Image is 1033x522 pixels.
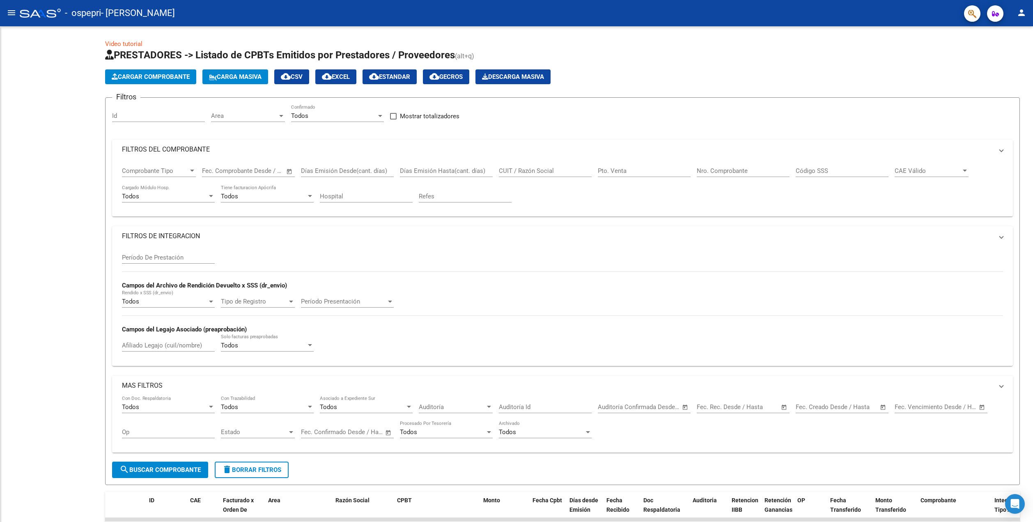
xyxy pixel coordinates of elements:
button: Open calendar [681,402,690,412]
mat-icon: cloud_download [369,71,379,81]
mat-panel-title: MAS FILTROS [122,381,993,390]
span: Todos [291,112,308,120]
button: Borrar Filtros [215,462,289,478]
span: Fecha Cpbt [533,497,562,504]
input: Fecha fin [342,428,381,436]
mat-icon: cloud_download [281,71,291,81]
button: Cargar Comprobante [105,69,196,84]
span: Estandar [369,73,410,80]
h3: Filtros [112,91,140,103]
input: Fecha inicio [301,428,334,436]
span: Monto Transferido [875,497,906,513]
app-download-masive: Descarga masiva de comprobantes (adjuntos) [475,69,551,84]
span: Estado [221,428,287,436]
span: Carga Masiva [209,73,262,80]
mat-icon: cloud_download [429,71,439,81]
mat-icon: delete [222,465,232,474]
span: Area [211,112,278,120]
button: Open calendar [384,428,393,437]
span: OP [797,497,805,504]
span: Todos [221,403,238,411]
mat-panel-title: FILTROS DEL COMPROBANTE [122,145,993,154]
span: Auditoría [419,403,485,411]
span: Tipo de Registro [221,298,287,305]
button: CSV [274,69,309,84]
input: Fecha inicio [796,403,829,411]
span: Retencion IIBB [732,497,758,513]
div: FILTROS DE INTEGRACION [112,246,1013,366]
mat-expansion-panel-header: MAS FILTROS [112,376,1013,396]
span: - [PERSON_NAME] [101,4,175,22]
div: FILTROS DEL COMPROBANTE [112,159,1013,217]
span: Todos [122,403,139,411]
span: CAE Válido [895,167,961,175]
span: Retención Ganancias [764,497,792,513]
mat-expansion-panel-header: FILTROS DEL COMPROBANTE [112,140,1013,159]
input: Fecha fin [737,403,777,411]
strong: Campos del Archivo de Rendición Devuelto x SSS (dr_envio) [122,282,287,289]
input: Fecha fin [935,403,975,411]
button: EXCEL [315,69,356,84]
mat-icon: menu [7,8,16,18]
span: Area [268,497,280,504]
button: Estandar [363,69,417,84]
span: CPBT [397,497,412,504]
mat-icon: person [1017,8,1026,18]
span: PRESTADORES -> Listado de CPBTs Emitidos por Prestadores / Proveedores [105,49,455,61]
span: Todos [122,193,139,200]
span: Descarga Masiva [482,73,544,80]
div: Open Intercom Messenger [1005,494,1025,514]
span: Gecros [429,73,463,80]
input: Fecha fin [836,403,876,411]
mat-expansion-panel-header: FILTROS DE INTEGRACION [112,226,1013,246]
span: Doc Respaldatoria [643,497,680,513]
span: EXCEL [322,73,350,80]
span: Todos [122,298,139,305]
span: Período Presentación [301,298,386,305]
input: Fecha fin [638,403,678,411]
span: Todos [400,428,417,436]
span: Razón Social [335,497,370,504]
input: Fecha inicio [697,403,730,411]
span: Comprobante Tipo [122,167,188,175]
span: Fecha Transferido [830,497,861,513]
span: Facturado x Orden De [223,497,254,513]
span: Auditoria [693,497,717,504]
span: Todos [499,428,516,436]
span: - ospepri [65,4,101,22]
span: Comprobante [921,497,956,504]
button: Open calendar [879,402,888,412]
span: ID [149,497,154,504]
span: CSV [281,73,303,80]
button: Gecros [423,69,469,84]
div: MAS FILTROS [112,396,1013,453]
span: CAE [190,497,201,504]
strong: Campos del Legajo Asociado (preaprobación) [122,326,247,333]
span: Integracion Tipo Archivo [994,497,1027,513]
a: Video tutorial [105,40,142,48]
input: Fecha inicio [895,403,928,411]
span: (alt+q) [455,52,474,60]
span: Todos [320,403,337,411]
span: Mostrar totalizadores [400,111,459,121]
span: Todos [221,342,238,349]
button: Descarga Masiva [475,69,551,84]
span: Monto [483,497,500,504]
span: Buscar Comprobante [119,466,201,474]
button: Carga Masiva [202,69,268,84]
input: Fecha fin [243,167,282,175]
span: Borrar Filtros [222,466,281,474]
span: Todos [221,193,238,200]
span: Cargar Comprobante [112,73,190,80]
mat-icon: search [119,465,129,474]
span: Fecha Recibido [606,497,629,513]
input: Fecha inicio [598,403,631,411]
span: Días desde Emisión [569,497,598,513]
button: Open calendar [285,167,294,176]
mat-panel-title: FILTROS DE INTEGRACION [122,232,993,241]
input: Fecha inicio [202,167,235,175]
button: Open calendar [780,402,789,412]
button: Buscar Comprobante [112,462,208,478]
button: Open calendar [978,402,987,412]
mat-icon: cloud_download [322,71,332,81]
